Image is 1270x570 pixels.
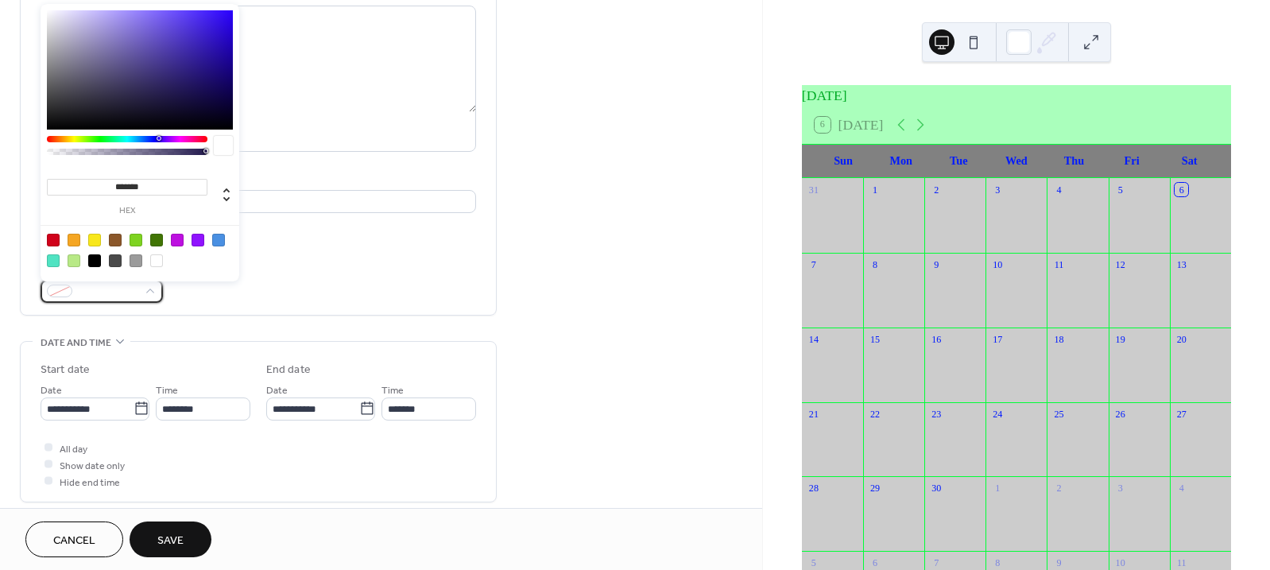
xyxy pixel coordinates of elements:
span: Date and time [41,335,111,351]
div: #B8E986 [68,254,80,267]
div: 29 [869,482,882,495]
span: All day [60,440,87,457]
div: #F5A623 [68,234,80,246]
div: #4A90E2 [212,234,225,246]
label: hex [47,207,207,215]
div: #000000 [88,254,101,267]
div: 8 [869,258,882,271]
div: 7 [930,556,943,570]
span: Save [157,533,184,549]
div: 20 [1175,332,1188,346]
div: #4A4A4A [109,254,122,267]
div: 6 [1175,183,1188,196]
div: #50E3C2 [47,254,60,267]
button: Cancel [25,522,123,557]
div: [DATE] [802,85,1231,106]
div: 27 [1175,407,1188,421]
div: 6 [869,556,882,570]
div: 26 [1113,407,1127,421]
div: Tue [930,145,988,177]
div: 19 [1113,332,1127,346]
div: 9 [930,258,943,271]
div: 9 [1052,556,1066,570]
div: 16 [930,332,943,346]
div: 4 [1175,482,1188,495]
div: 11 [1175,556,1188,570]
div: 22 [869,407,882,421]
div: 7 [807,258,820,271]
div: 4 [1052,183,1066,196]
div: Location [41,171,473,188]
div: #F8E71C [88,234,101,246]
div: Thu [1045,145,1103,177]
div: Start date [41,362,90,378]
div: 12 [1113,258,1127,271]
div: 31 [807,183,820,196]
div: 18 [1052,332,1066,346]
div: #417505 [150,234,163,246]
div: 2 [930,183,943,196]
div: 13 [1175,258,1188,271]
div: 1 [869,183,882,196]
div: #9B9B9B [130,254,142,267]
div: Fri [1103,145,1161,177]
div: 1 [991,482,1005,495]
div: 8 [991,556,1005,570]
div: 10 [1113,556,1127,570]
div: 10 [991,258,1005,271]
button: Save [130,522,211,557]
div: #D0021B [47,234,60,246]
div: 11 [1052,258,1066,271]
div: #7ED321 [130,234,142,246]
div: 3 [1113,482,1127,495]
span: Date [41,382,62,398]
div: Sun [815,145,873,177]
span: Hide end time [60,474,120,491]
div: 28 [807,482,820,495]
div: 24 [991,407,1005,421]
div: 25 [1052,407,1066,421]
div: 15 [869,332,882,346]
div: #BD10E0 [171,234,184,246]
span: Time [381,382,404,398]
span: Show date only [60,457,125,474]
div: 30 [930,482,943,495]
div: 17 [991,332,1005,346]
div: Mon [872,145,930,177]
span: Time [156,382,178,398]
div: End date [266,362,311,378]
div: 3 [991,183,1005,196]
div: 5 [1113,183,1127,196]
div: 14 [807,332,820,346]
span: Date [266,382,288,398]
div: #8B572A [109,234,122,246]
div: 5 [807,556,820,570]
div: 21 [807,407,820,421]
div: 23 [930,407,943,421]
div: Wed [988,145,1046,177]
div: Sat [1160,145,1218,177]
div: #FFFFFF [150,254,163,267]
div: 2 [1052,482,1066,495]
span: Cancel [53,533,95,549]
div: #9013FE [192,234,204,246]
